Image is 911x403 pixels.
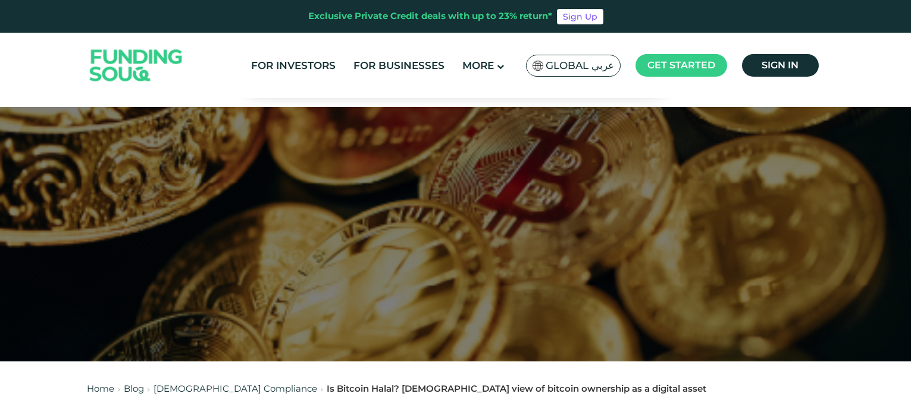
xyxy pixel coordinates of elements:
a: For Investors [248,56,339,75]
span: Get started [647,59,715,71]
div: Is Bitcoin Halal? [DEMOGRAPHIC_DATA] view of bitcoin ownership as a digital asset [327,382,706,396]
a: Home [87,383,114,394]
a: [DEMOGRAPHIC_DATA] Compliance [154,383,317,394]
span: More [462,59,494,71]
span: Sign in [762,59,799,71]
a: Sign in [742,54,819,77]
a: Sign Up [557,9,603,24]
a: Blog [124,383,144,394]
div: Exclusive Private Credit deals with up to 23% return* [308,10,552,23]
span: Global عربي [546,59,614,73]
a: For Businesses [350,56,447,75]
img: Logo [78,36,195,96]
img: SA Flag [533,61,543,71]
